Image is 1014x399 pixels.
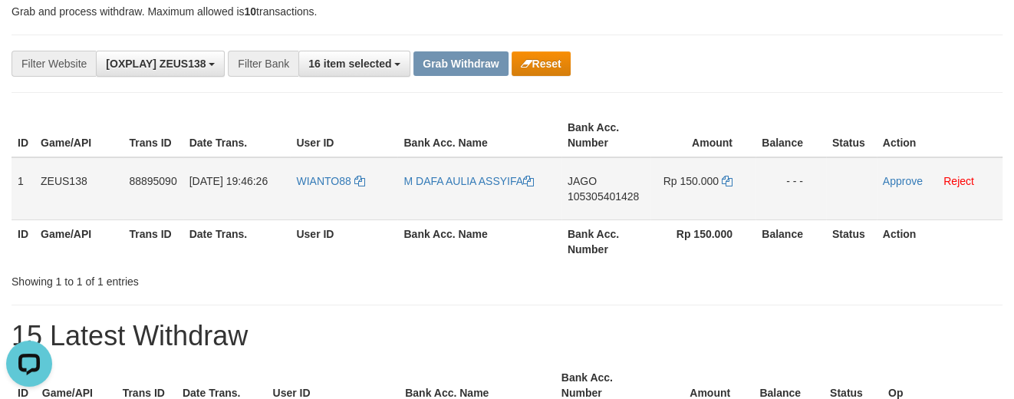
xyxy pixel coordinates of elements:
[561,114,650,157] th: Bank Acc. Number
[290,219,397,263] th: User ID
[308,58,391,70] span: 16 item selected
[663,175,719,187] span: Rp 150.000
[96,51,225,77] button: [OXPLAY] ZEUS138
[943,175,974,187] a: Reject
[298,51,410,77] button: 16 item selected
[183,219,291,263] th: Date Trans.
[244,5,256,18] strong: 10
[568,175,597,187] span: JAGO
[413,51,508,76] button: Grab Withdraw
[722,175,733,187] a: Copy 150000 to clipboard
[397,219,561,263] th: Bank Acc. Name
[290,114,397,157] th: User ID
[106,58,206,70] span: [OXPLAY] ZEUS138
[6,6,52,52] button: Open LiveChat chat widget
[183,114,291,157] th: Date Trans.
[12,219,35,263] th: ID
[650,114,756,157] th: Amount
[756,157,826,220] td: - - -
[826,219,877,263] th: Status
[568,190,639,203] span: Copy 105305401428 to clipboard
[35,219,123,263] th: Game/API
[35,114,123,157] th: Game/API
[561,219,650,263] th: Bank Acc. Number
[12,321,1002,351] h1: 15 Latest Withdraw
[296,175,351,187] span: WIANTO88
[403,175,534,187] a: M DAFA AULIA ASSYIFA
[756,114,826,157] th: Balance
[123,114,183,157] th: Trans ID
[12,4,1002,19] p: Grab and process withdraw. Maximum allowed is transactions.
[189,175,268,187] span: [DATE] 19:46:26
[12,114,35,157] th: ID
[129,175,176,187] span: 88895090
[512,51,571,76] button: Reset
[12,157,35,220] td: 1
[877,219,1002,263] th: Action
[35,157,123,220] td: ZEUS138
[877,114,1002,157] th: Action
[397,114,561,157] th: Bank Acc. Name
[883,175,923,187] a: Approve
[756,219,826,263] th: Balance
[12,268,411,289] div: Showing 1 to 1 of 1 entries
[296,175,364,187] a: WIANTO88
[826,114,877,157] th: Status
[228,51,298,77] div: Filter Bank
[650,219,756,263] th: Rp 150.000
[123,219,183,263] th: Trans ID
[12,51,96,77] div: Filter Website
